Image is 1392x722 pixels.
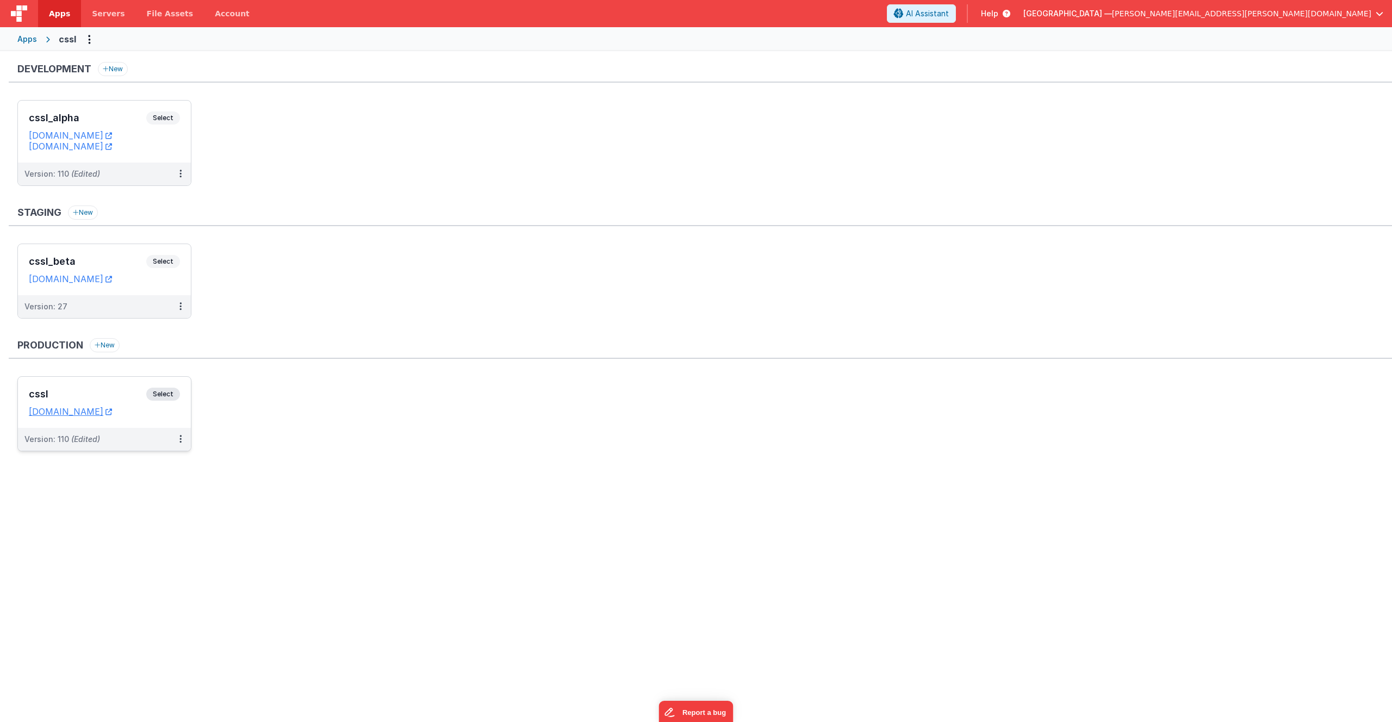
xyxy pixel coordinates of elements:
[90,338,120,352] button: New
[1023,8,1383,19] button: [GEOGRAPHIC_DATA] — [PERSON_NAME][EMAIL_ADDRESS][PERSON_NAME][DOMAIN_NAME]
[887,4,956,23] button: AI Assistant
[981,8,998,19] span: Help
[29,389,146,400] h3: cssl
[29,406,112,417] a: [DOMAIN_NAME]
[24,169,100,179] div: Version: 110
[29,113,146,123] h3: cssl_alpha
[1112,8,1371,19] span: [PERSON_NAME][EMAIL_ADDRESS][PERSON_NAME][DOMAIN_NAME]
[29,141,112,152] a: [DOMAIN_NAME]
[24,434,100,445] div: Version: 110
[59,33,76,46] div: cssl
[49,8,70,19] span: Apps
[17,34,37,45] div: Apps
[146,388,180,401] span: Select
[1023,8,1112,19] span: [GEOGRAPHIC_DATA] —
[29,130,112,141] a: [DOMAIN_NAME]
[24,301,67,312] div: Version: 27
[146,111,180,125] span: Select
[17,340,83,351] h3: Production
[98,62,128,76] button: New
[71,169,100,178] span: (Edited)
[29,256,146,267] h3: cssl_beta
[17,207,61,218] h3: Staging
[80,30,98,48] button: Options
[906,8,949,19] span: AI Assistant
[68,206,98,220] button: New
[92,8,125,19] span: Servers
[71,434,100,444] span: (Edited)
[146,255,180,268] span: Select
[147,8,194,19] span: File Assets
[29,273,112,284] a: [DOMAIN_NAME]
[17,64,91,74] h3: Development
